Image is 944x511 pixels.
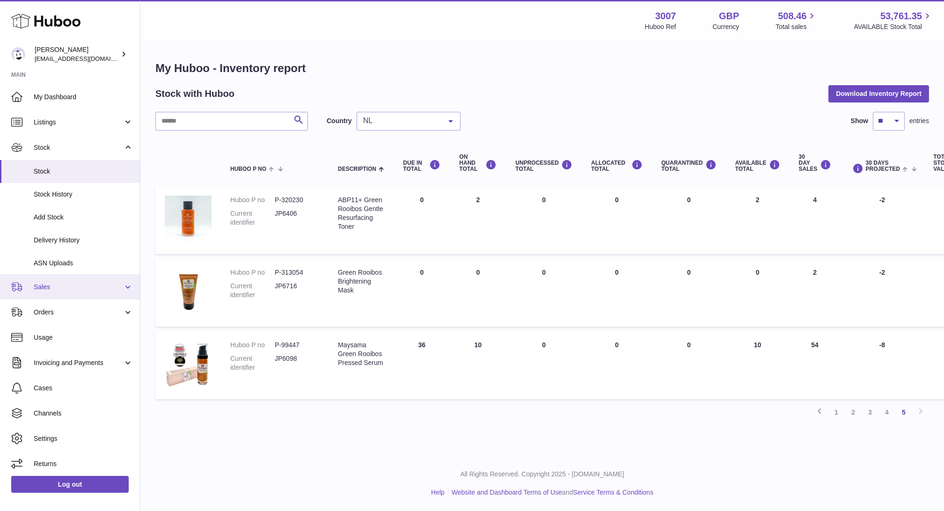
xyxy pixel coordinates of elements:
[828,404,845,421] a: 1
[338,341,384,367] div: Maysama Green Rooibos Pressed Serum
[34,213,133,222] span: Add Stock
[34,167,133,176] span: Stock
[35,45,119,63] div: [PERSON_NAME]
[909,117,929,125] span: entries
[713,22,739,31] div: Currency
[165,196,212,242] img: product image
[155,61,929,76] h1: My Huboo - Inventory report
[862,404,878,421] a: 3
[828,85,929,102] button: Download Inventory Report
[230,282,275,299] dt: Current identifier
[645,22,676,31] div: Huboo Ref
[790,186,841,254] td: 4
[34,460,133,468] span: Returns
[11,476,129,493] a: Log out
[854,10,933,31] a: 53,761.35 AVAILABLE Stock Total
[275,341,319,350] dd: P-99447
[338,166,376,172] span: Description
[506,331,582,399] td: 0
[450,259,506,327] td: 0
[591,160,643,172] div: ALLOCATED Total
[895,404,912,421] a: 5
[34,93,133,102] span: My Dashboard
[776,10,817,31] a: 508.46 Total sales
[450,186,506,254] td: 2
[880,10,922,22] span: 53,761.35
[403,160,440,172] div: DUE IN TOTAL
[35,55,138,62] span: [EMAIL_ADDRESS][DOMAIN_NAME]
[841,186,924,254] td: -2
[338,268,384,295] div: Green Rooibos Brightening Mask
[687,269,691,276] span: 0
[841,259,924,327] td: -2
[845,404,862,421] a: 2
[275,196,319,204] dd: P-320230
[230,209,275,227] dt: Current identifier
[866,160,900,172] span: 30 DAYS PROJECTED
[573,489,653,496] a: Service Terms & Conditions
[431,489,445,496] a: Help
[34,358,123,367] span: Invoicing and Payments
[34,409,133,418] span: Channels
[34,283,123,292] span: Sales
[448,488,653,497] li: and
[394,186,450,254] td: 0
[275,209,319,227] dd: JP6406
[394,259,450,327] td: 0
[230,196,275,204] dt: Huboo P no
[230,341,275,350] dt: Huboo P no
[790,331,841,399] td: 54
[582,259,652,327] td: 0
[275,354,319,372] dd: JP6098
[726,259,790,327] td: 0
[34,333,133,342] span: Usage
[34,143,123,152] span: Stock
[34,259,133,268] span: ASN Uploads
[34,308,123,317] span: Orders
[275,282,319,299] dd: JP6716
[878,404,895,421] a: 4
[11,47,25,61] img: bevmay@maysama.com
[394,331,450,399] td: 36
[515,160,572,172] div: UNPROCESSED Total
[851,117,868,125] label: Show
[452,489,562,496] a: Website and Dashboard Terms of Use
[34,118,123,127] span: Listings
[327,117,352,125] label: Country
[799,154,831,173] div: 30 DAY SALES
[790,259,841,327] td: 2
[230,268,275,277] dt: Huboo P no
[655,10,676,22] strong: 3007
[165,268,212,315] img: product image
[687,341,691,349] span: 0
[34,384,133,393] span: Cases
[735,160,780,172] div: AVAILABLE Total
[34,236,133,245] span: Delivery History
[582,186,652,254] td: 0
[506,186,582,254] td: 0
[34,190,133,199] span: Stock History
[854,22,933,31] span: AVAILABLE Stock Total
[230,166,266,172] span: Huboo P no
[719,10,739,22] strong: GBP
[34,434,133,443] span: Settings
[726,331,790,399] td: 10
[726,186,790,254] td: 2
[275,268,319,277] dd: P-313054
[778,10,806,22] span: 508.46
[506,259,582,327] td: 0
[148,470,937,479] p: All Rights Reserved. Copyright 2025 - [DOMAIN_NAME]
[165,341,212,387] img: product image
[459,154,497,173] div: ON HAND Total
[661,160,717,172] div: QUARANTINED Total
[582,331,652,399] td: 0
[841,331,924,399] td: -8
[450,331,506,399] td: 10
[230,354,275,372] dt: Current identifier
[687,196,691,204] span: 0
[155,88,234,100] h2: Stock with Huboo
[361,116,441,125] span: NL
[338,196,384,231] div: ABP11+ Green Rooibos Gentle Resurfacing Toner
[776,22,817,31] span: Total sales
